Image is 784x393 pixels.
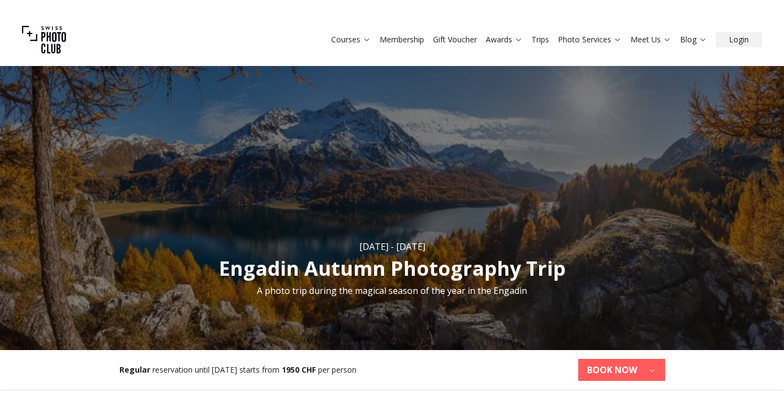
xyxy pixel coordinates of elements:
[375,32,429,47] button: Membership
[481,32,527,47] button: Awards
[553,32,626,47] button: Photo Services
[676,32,711,47] button: Blog
[527,32,553,47] button: Trips
[331,34,371,45] a: Courses
[380,34,424,45] a: Membership
[558,34,622,45] a: Photo Services
[282,364,316,375] b: 1950 CHF
[22,18,66,62] img: Swiss photo club
[716,32,762,47] button: Login
[429,32,481,47] button: Gift Voucher
[152,364,279,375] span: reservation until [DATE] starts from
[433,34,477,45] a: Gift Voucher
[119,364,150,375] b: Regular
[318,364,357,375] span: per person
[327,32,375,47] button: Courses
[486,34,523,45] a: Awards
[219,258,566,280] h1: Engadin Autumn Photography Trip
[587,363,637,376] b: BOOK NOW
[359,240,425,253] div: [DATE] - [DATE]
[482,2,530,11] a: 069 247495455
[626,32,676,47] button: Meet Us
[680,34,707,45] a: Blog
[631,34,671,45] a: Meet Us
[578,359,665,381] button: BOOK NOW
[531,34,549,45] a: Trips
